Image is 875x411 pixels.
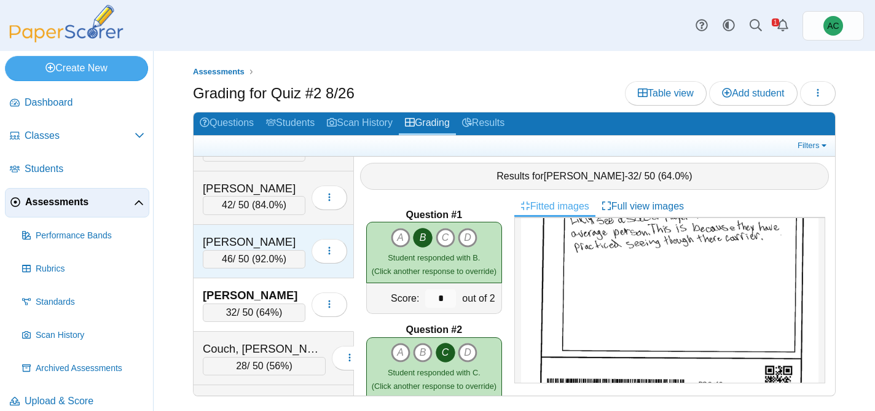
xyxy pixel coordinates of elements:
div: [PERSON_NAME] [203,181,305,197]
div: out of 2 [459,283,501,313]
a: Grading [399,112,456,135]
a: Scan History [321,112,399,135]
i: A [391,228,410,248]
span: 64% [259,307,279,318]
b: Question #1 [406,208,463,222]
span: 64.0% [661,171,689,181]
span: Table view [638,88,694,98]
a: Andrew Christman [802,11,864,41]
div: Couch, [PERSON_NAME] [203,341,326,357]
a: Add student [709,81,797,106]
i: C [436,343,455,362]
a: Fitted images [514,196,595,217]
a: Results [456,112,511,135]
div: [PERSON_NAME] [203,394,305,410]
span: Add student [722,88,784,98]
div: / 50 ( ) [203,303,305,322]
small: (Click another response to override) [372,368,496,391]
span: 84.0% [255,200,283,210]
span: 56% [269,361,289,371]
h1: Grading for Quiz #2 8/26 [193,83,355,104]
span: 32 [226,307,237,318]
span: Andrew Christman [827,22,839,30]
i: C [436,228,455,248]
span: Performance Bands [36,230,144,242]
a: Scan History [17,321,149,350]
a: Full view images [595,196,690,217]
i: D [458,228,477,248]
a: Alerts [769,12,796,39]
span: 46 [222,254,233,264]
a: Archived Assessments [17,354,149,383]
div: / 50 ( ) [203,250,305,268]
a: Questions [194,112,260,135]
span: 92.0% [255,254,283,264]
a: Dashboard [5,88,149,118]
span: Standards [36,296,144,308]
a: Rubrics [17,254,149,284]
span: Assessments [193,67,245,76]
a: Assessments [190,65,248,80]
span: Andrew Christman [823,16,843,36]
span: Scan History [36,329,144,342]
a: Filters [795,139,832,152]
span: Upload & Score [25,394,144,408]
a: PaperScorer [5,34,128,44]
a: Classes [5,122,149,151]
a: Standards [17,288,149,317]
div: / 50 ( ) [203,357,326,375]
a: Assessments [5,188,149,217]
span: Assessments [25,195,134,209]
i: D [458,343,477,362]
div: / 50 ( ) [203,196,305,214]
small: (Click another response to override) [372,253,496,276]
span: Archived Assessments [36,362,144,375]
span: Student responded with B. [388,253,480,262]
span: Rubrics [36,263,144,275]
div: Results for - / 50 ( ) [360,163,829,190]
span: Student responded with C. [388,368,481,377]
a: Students [260,112,321,135]
span: 28 [236,361,247,371]
span: 42 [222,200,233,210]
a: Performance Bands [17,221,149,251]
a: Table view [625,81,707,106]
i: A [391,343,410,362]
div: Score: [367,283,422,313]
a: Students [5,155,149,184]
span: Dashboard [25,96,144,109]
div: [PERSON_NAME] [203,288,305,303]
span: Classes [25,129,135,143]
span: 32 [628,171,639,181]
div: [PERSON_NAME] [203,234,305,250]
img: PaperScorer [5,5,128,42]
a: Create New [5,56,148,80]
i: B [413,228,433,248]
span: Students [25,162,144,176]
span: [PERSON_NAME] [544,171,625,181]
b: Question #2 [406,323,463,337]
i: B [413,343,433,362]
